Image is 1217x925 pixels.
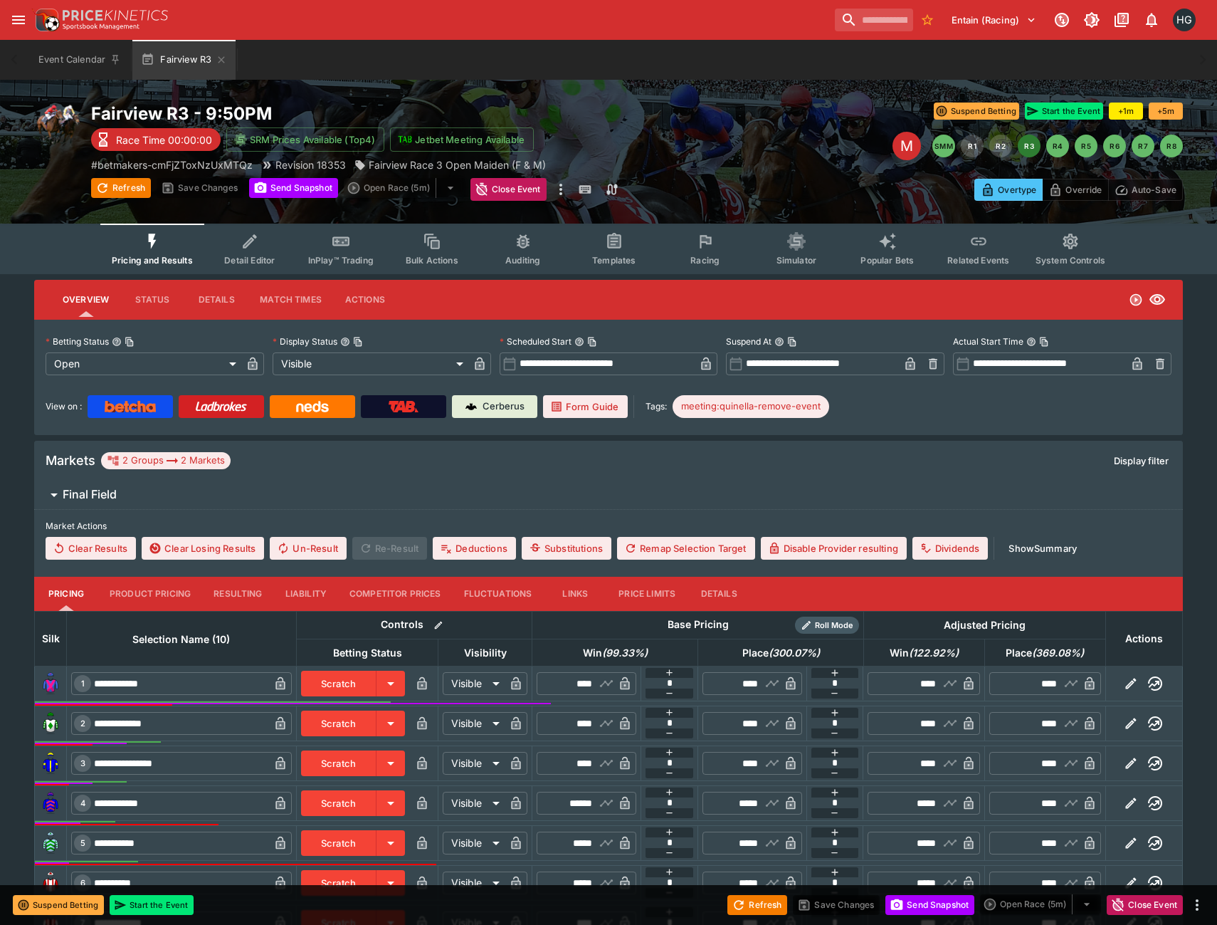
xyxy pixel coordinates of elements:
p: Copy To Clipboard [91,157,253,172]
img: runner 4 [39,792,62,815]
button: Event Calendar [30,40,130,80]
div: Visible [443,712,505,735]
label: Tags: [646,395,667,418]
span: Betting Status [317,644,418,662]
img: horse_racing.png [34,103,80,148]
div: Visible [443,832,505,855]
button: open drawer [6,7,31,33]
span: Bulk Actions [406,255,458,266]
span: Win(122.92%) [874,644,974,662]
div: Base Pricing [662,616,734,634]
th: Adjusted Pricing [863,611,1105,639]
img: runner 6 [39,872,62,894]
span: meeting:quinella-remove-event [673,399,829,414]
button: Scratch [301,751,377,776]
label: View on : [46,395,82,418]
button: R5 [1075,135,1097,157]
button: Auto-Save [1108,179,1183,201]
button: Toggle light/dark mode [1079,7,1105,33]
button: Competitor Prices [338,577,453,611]
span: Place(369.08%) [990,644,1100,662]
img: PriceKinetics [63,10,168,21]
button: Scratch [301,711,377,736]
button: Bulk edit [429,616,448,634]
button: Clear Losing Results [142,537,264,560]
button: Copy To Clipboard [587,337,597,347]
span: Re-Result [352,537,427,560]
button: Scratch [301,790,377,816]
p: Display Status [273,335,337,347]
div: Fairview Race 3 Open Maiden (F & M) [354,157,546,172]
button: Dividends [912,537,988,560]
button: Actions [333,283,397,317]
button: Un-Result [270,537,346,560]
label: Market Actions [46,516,1171,537]
span: Roll Mode [809,620,859,632]
button: Substitutions [522,537,611,560]
button: Liability [274,577,338,611]
button: Close Event [470,178,547,201]
button: Disable Provider resulting [761,537,907,560]
h5: Markets [46,452,95,469]
button: Override [1042,179,1108,201]
div: split button [344,178,465,198]
span: Templates [592,255,636,266]
button: R4 [1046,135,1069,157]
button: Product Pricing [98,577,202,611]
em: ( 122.92 %) [909,644,959,662]
div: Visible [443,872,505,894]
button: Hamish Gooch [1169,4,1200,36]
nav: pagination navigation [932,135,1183,157]
p: Cerberus [483,399,525,414]
img: Ladbrokes [195,401,247,412]
button: Details [184,283,248,317]
button: Suspend Betting [934,103,1019,120]
button: R3 [1018,135,1040,157]
button: R6 [1103,135,1126,157]
span: Place(300.07%) [727,644,836,662]
button: Suspend Betting [13,895,104,915]
span: Related Events [947,255,1009,266]
img: Sportsbook Management [63,23,139,30]
button: Refresh [91,178,151,198]
button: Select Tenant [943,9,1045,31]
button: Scratch [301,830,377,856]
button: SRM Prices Available (Top4) [226,127,384,152]
button: R7 [1132,135,1154,157]
button: Resulting [202,577,273,611]
th: Silk [35,611,67,666]
button: Links [543,577,607,611]
div: Visible [443,672,505,695]
th: Actions [1105,611,1182,666]
img: runner 3 [39,752,62,775]
span: Auditing [505,255,540,266]
span: 1 [78,679,88,689]
button: Notifications [1139,7,1164,33]
button: Match Times [248,283,333,317]
p: Betting Status [46,335,109,347]
div: Open [46,352,241,375]
button: more [1189,897,1206,914]
button: ShowSummary [1000,537,1085,560]
span: Simulator [776,255,816,266]
div: Edit Meeting [892,132,921,160]
h2: Copy To Clipboard [91,103,637,125]
span: Racing [690,255,720,266]
div: 2 Groups 2 Markets [107,452,225,469]
button: Deductions [433,537,516,560]
button: Scratch [301,671,377,696]
p: Race Time 00:00:00 [116,132,212,147]
button: +5m [1149,103,1183,120]
button: Betting StatusCopy To Clipboard [112,337,122,347]
button: Scheduled StartCopy To Clipboard [574,337,584,347]
button: R1 [961,135,984,157]
div: Visible [443,792,505,815]
button: Actual Start TimeCopy To Clipboard [1026,337,1036,347]
button: Fluctuations [453,577,544,611]
em: ( 99.33 %) [602,644,648,662]
div: Visible [443,752,505,775]
button: Scratch [301,870,377,896]
svg: Visible [1149,291,1166,308]
div: Show/hide Price Roll mode configuration. [795,617,859,634]
span: Win(99.33%) [567,644,663,662]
